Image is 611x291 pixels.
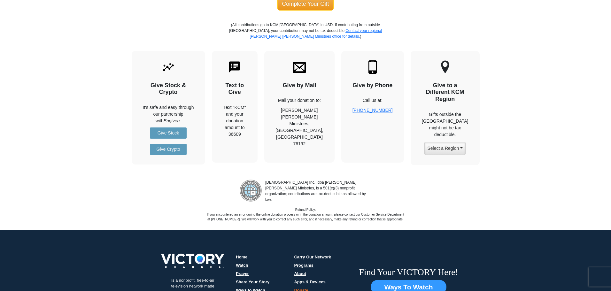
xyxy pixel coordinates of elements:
[275,107,323,147] p: [PERSON_NAME] [PERSON_NAME] Ministries, [GEOGRAPHIC_DATA], [GEOGRAPHIC_DATA] 76192
[275,82,323,89] h4: Give by Mail
[424,142,465,155] button: Select a Region
[352,82,393,89] h4: Give by Phone
[143,82,194,96] h4: Give Stock & Crypto
[359,267,458,278] h6: Find Your VICTORY Here!
[206,207,405,222] p: Refund Policy: If you encountered an error during the online donation process or in the donation ...
[236,280,269,284] a: Share Your Story
[236,263,248,268] a: Watch
[294,255,331,259] a: Carry Our Network
[150,127,187,139] a: Give Stock
[229,22,382,51] p: (All contributions go to KCM [GEOGRAPHIC_DATA] in USD. If contributing from outside [GEOGRAPHIC_D...
[223,82,247,96] h4: Text to Give
[150,144,187,155] a: Give Crypto
[293,60,306,74] img: envelope.svg
[250,28,382,39] a: Contact your regional [PERSON_NAME] [PERSON_NAME] Ministries office for details.
[240,180,262,202] img: refund-policy
[223,104,247,138] div: Text "KCM" and your donation amount to 36609
[236,271,249,276] a: Prayer
[236,255,247,259] a: Home
[422,82,468,103] h4: Give to a Different KCM Region
[143,104,194,124] p: It's safe and easy through our partnership with
[153,254,233,268] img: victory-logo.png
[366,60,379,74] img: mobile.svg
[422,111,468,138] p: Gifts outside the [GEOGRAPHIC_DATA] might not be tax deductible.
[352,108,393,113] a: [PHONE_NUMBER]
[262,180,371,203] p: [DEMOGRAPHIC_DATA] Inc., dba [PERSON_NAME] [PERSON_NAME] Ministries, is a 501(c)(3) nonprofit org...
[441,60,450,74] img: other-region
[164,118,181,123] i: Engiven.
[275,97,323,104] p: Mail your donation to:
[294,263,313,268] a: Programs
[162,60,175,74] img: give-by-stock.svg
[352,97,393,104] p: Call us at:
[228,60,241,74] img: text-to-give.svg
[294,271,306,276] a: About
[294,280,325,284] a: Apps & Devices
